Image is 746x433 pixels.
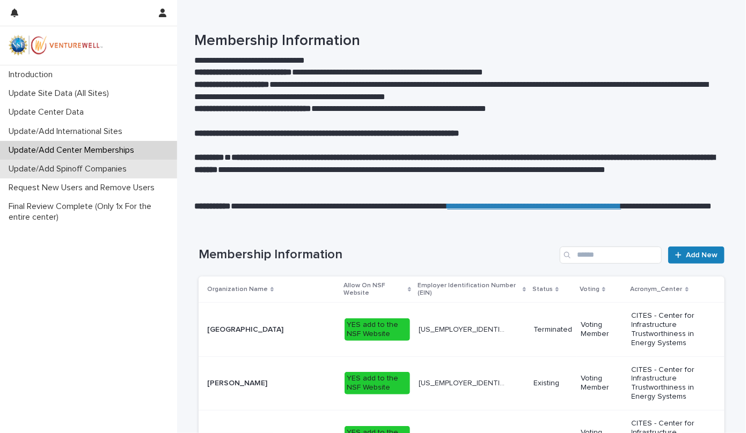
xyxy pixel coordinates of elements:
p: CITES - Center for Infrastructure Trustworthiness in Energy Systems [632,311,707,347]
p: [US_EMPLOYER_IDENTIFICATION_NUMBER] [419,377,510,388]
p: Voting Member [581,374,623,392]
h1: Membership Information [195,32,721,50]
h1: Membership Information [199,247,555,263]
p: Request New Users and Remove Users [4,183,163,193]
p: Voting [580,283,599,295]
p: [US_EMPLOYER_IDENTIFICATION_NUMBER] [419,323,510,334]
tr: [GEOGRAPHIC_DATA][GEOGRAPHIC_DATA] YES add to the NSF Website[US_EMPLOYER_IDENTIFICATION_NUMBER][... [199,303,725,356]
p: Employer Identification Number (EIN) [418,280,520,300]
img: mWhVGmOKROS2pZaMU8FQ [9,35,103,56]
div: YES add to the NSF Website [345,372,410,394]
p: Introduction [4,70,61,80]
p: Voting Member [581,320,623,339]
p: Existing [533,379,572,388]
p: CITES - Center for Infrastructure Trustworthiness in Energy Systems [632,365,707,401]
p: Terminated [533,325,572,334]
p: Update/Add Spinoff Companies [4,164,135,174]
span: Add New [686,251,718,259]
input: Search [560,247,662,264]
p: Status [532,283,553,295]
p: [PERSON_NAME] [207,377,269,388]
p: [GEOGRAPHIC_DATA] [207,323,286,334]
p: Update Site Data (All Sites) [4,88,118,99]
p: Organization Name [207,283,268,295]
p: Acronym_Center [631,283,683,295]
p: Final Review Complete (Only 1x For the entire center) [4,201,177,222]
a: Add New [668,247,725,264]
p: Update Center Data [4,107,92,117]
div: YES add to the NSF Website [345,318,410,341]
p: Allow On NSF Website [343,280,405,300]
p: Update/Add International Sites [4,126,131,137]
p: Update/Add Center Memberships [4,145,143,155]
tr: [PERSON_NAME][PERSON_NAME] YES add to the NSF Website[US_EMPLOYER_IDENTIFICATION_NUMBER][US_EMPLO... [199,356,725,410]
